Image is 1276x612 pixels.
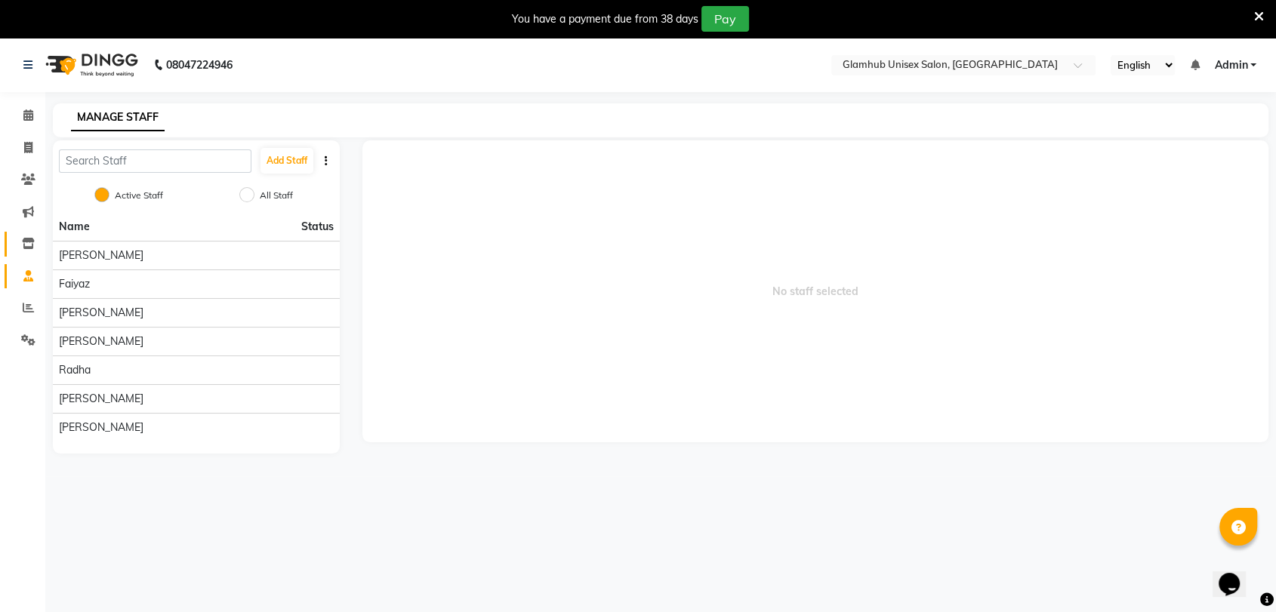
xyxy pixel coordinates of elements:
label: Active Staff [115,189,163,202]
button: Add Staff [260,148,313,174]
span: [PERSON_NAME] [59,305,143,321]
span: Admin [1214,57,1247,73]
span: [PERSON_NAME] [59,248,143,263]
iframe: chat widget [1213,552,1261,597]
button: Pay [701,6,749,32]
a: MANAGE STAFF [71,104,165,131]
img: logo [39,44,142,86]
span: [PERSON_NAME] [59,334,143,349]
b: 08047224946 [166,44,233,86]
span: radha [59,362,91,378]
input: Search Staff [59,149,251,173]
span: Status [301,219,334,235]
div: You have a payment due from 38 days [512,11,698,27]
span: No staff selected [362,140,1268,442]
label: All Staff [260,189,293,202]
span: [PERSON_NAME] [59,391,143,407]
span: Name [59,220,90,233]
span: Faiyaz [59,276,90,292]
span: [PERSON_NAME] [59,420,143,435]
